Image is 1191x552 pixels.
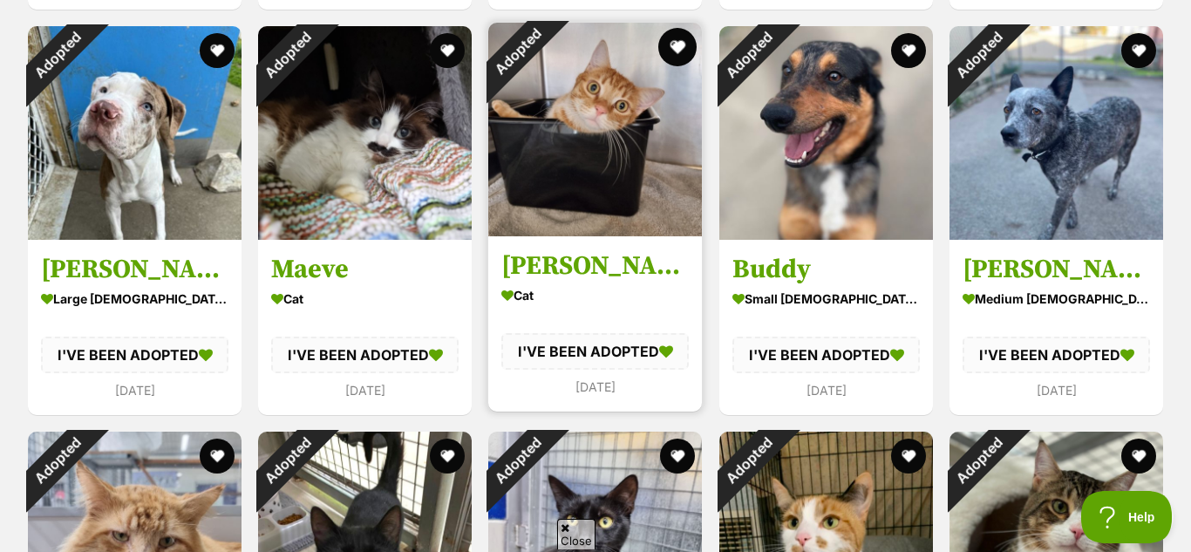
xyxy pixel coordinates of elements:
button: favourite [891,439,926,474]
button: favourite [200,33,235,68]
div: large [DEMOGRAPHIC_DATA] Dog [41,286,228,311]
div: I'VE BEEN ADOPTED [501,333,689,370]
a: [PERSON_NAME] Cat I'VE BEEN ADOPTED [DATE] favourite [488,236,702,412]
div: small [DEMOGRAPHIC_DATA] Dog [732,286,920,311]
button: favourite [659,28,698,66]
div: Cat [501,283,689,308]
a: Adopted [488,222,702,240]
div: Adopted [927,409,1031,513]
button: favourite [891,33,926,68]
button: favourite [200,439,235,474]
iframe: Help Scout Beacon - Open [1081,491,1174,543]
button: favourite [1121,439,1156,474]
button: favourite [1121,33,1156,68]
a: Adopted [949,226,1163,243]
div: Adopted [235,409,339,513]
div: [DATE] [41,378,228,402]
div: Cat [271,286,459,311]
div: I'VE BEEN ADOPTED [41,337,228,373]
span: Close [557,519,595,549]
div: I'VE BEEN ADOPTED [271,337,459,373]
h3: [PERSON_NAME] [501,249,689,283]
button: favourite [430,439,465,474]
a: Adopted [719,226,933,243]
div: [DATE] [501,375,689,399]
a: [PERSON_NAME] medium [DEMOGRAPHIC_DATA] Dog I'VE BEEN ADOPTED [DATE] favourite [949,240,1163,415]
a: Maeve Cat I'VE BEEN ADOPTED [DATE] favourite [258,240,472,415]
h3: [PERSON_NAME] [963,253,1150,286]
h3: Buddy [732,253,920,286]
div: [DATE] [963,378,1150,402]
h3: [PERSON_NAME] [41,253,228,286]
div: [DATE] [732,378,920,402]
img: George [488,23,702,236]
img: Chloe [28,26,242,240]
div: I'VE BEEN ADOPTED [963,337,1150,373]
div: [DATE] [271,378,459,402]
div: medium [DEMOGRAPHIC_DATA] Dog [963,286,1150,311]
div: I'VE BEEN ADOPTED [732,337,920,373]
a: Adopted [258,226,472,243]
button: favourite [661,439,696,474]
div: Adopted [235,3,339,107]
img: Maeve [258,26,472,240]
div: Adopted [5,409,109,513]
div: Adopted [697,3,800,107]
img: Buddy [719,26,933,240]
div: Adopted [5,3,109,107]
div: Adopted [466,409,569,513]
a: Buddy small [DEMOGRAPHIC_DATA] Dog I'VE BEEN ADOPTED [DATE] favourite [719,240,933,415]
div: Adopted [927,3,1031,107]
a: [PERSON_NAME] large [DEMOGRAPHIC_DATA] Dog I'VE BEEN ADOPTED [DATE] favourite [28,240,242,415]
button: favourite [430,33,465,68]
a: Adopted [28,226,242,243]
h3: Maeve [271,253,459,286]
div: Adopted [697,409,800,513]
img: Jas [949,26,1163,240]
